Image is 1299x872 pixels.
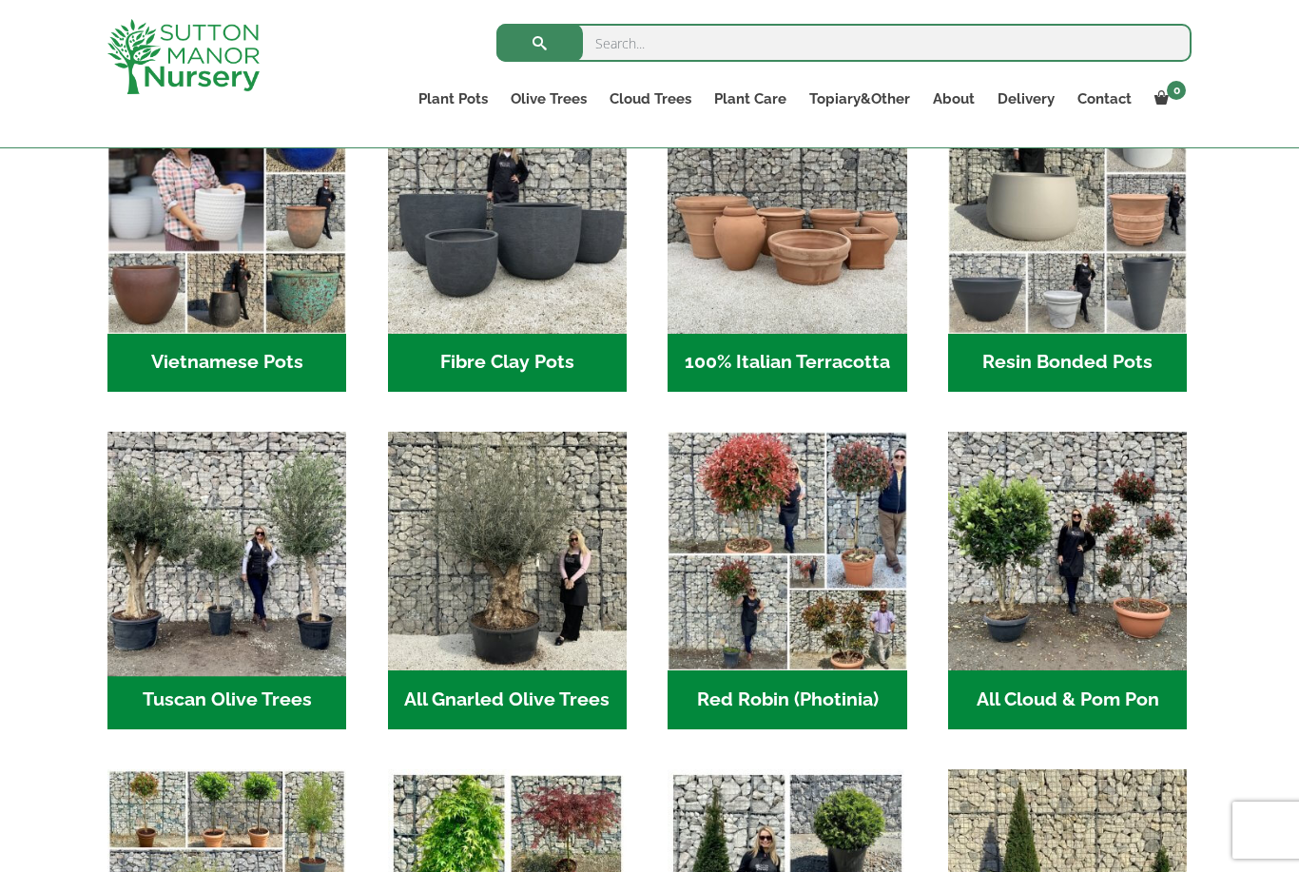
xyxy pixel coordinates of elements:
[668,94,906,392] a: Visit product category 100% Italian Terracotta
[107,432,346,729] a: Visit product category Tuscan Olive Trees
[948,334,1187,393] h2: Resin Bonded Pots
[499,86,598,112] a: Olive Trees
[948,94,1187,392] a: Visit product category Resin Bonded Pots
[107,19,260,94] img: logo
[668,432,906,729] a: Visit product category Red Robin (Photinia)
[388,670,627,729] h2: All Gnarled Olive Trees
[107,94,346,333] img: Home - 6E921A5B 9E2F 4B13 AB99 4EF601C89C59 1 105 c
[107,334,346,393] h2: Vietnamese Pots
[102,426,353,677] img: Home - 7716AD77 15EA 4607 B135 B37375859F10
[388,334,627,393] h2: Fibre Clay Pots
[1143,86,1192,112] a: 0
[107,670,346,729] h2: Tuscan Olive Trees
[921,86,986,112] a: About
[388,432,627,729] a: Visit product category All Gnarled Olive Trees
[496,24,1192,62] input: Search...
[668,334,906,393] h2: 100% Italian Terracotta
[948,432,1187,729] a: Visit product category All Cloud & Pom Pon
[407,86,499,112] a: Plant Pots
[668,670,906,729] h2: Red Robin (Photinia)
[948,670,1187,729] h2: All Cloud & Pom Pon
[1066,86,1143,112] a: Contact
[388,432,627,670] img: Home - 5833C5B7 31D0 4C3A 8E42 DB494A1738DB
[668,432,906,670] img: Home - F5A23A45 75B5 4929 8FB2 454246946332
[798,86,921,112] a: Topiary&Other
[986,86,1066,112] a: Delivery
[668,94,906,333] img: Home - 1B137C32 8D99 4B1A AA2F 25D5E514E47D 1 105 c
[598,86,703,112] a: Cloud Trees
[703,86,798,112] a: Plant Care
[388,94,627,333] img: Home - 8194B7A3 2818 4562 B9DD 4EBD5DC21C71 1 105 c 1
[948,94,1187,333] img: Home - 67232D1B A461 444F B0F6 BDEDC2C7E10B 1 105 c
[107,94,346,392] a: Visit product category Vietnamese Pots
[1167,81,1186,100] span: 0
[388,94,627,392] a: Visit product category Fibre Clay Pots
[948,432,1187,670] img: Home - A124EB98 0980 45A7 B835 C04B779F7765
